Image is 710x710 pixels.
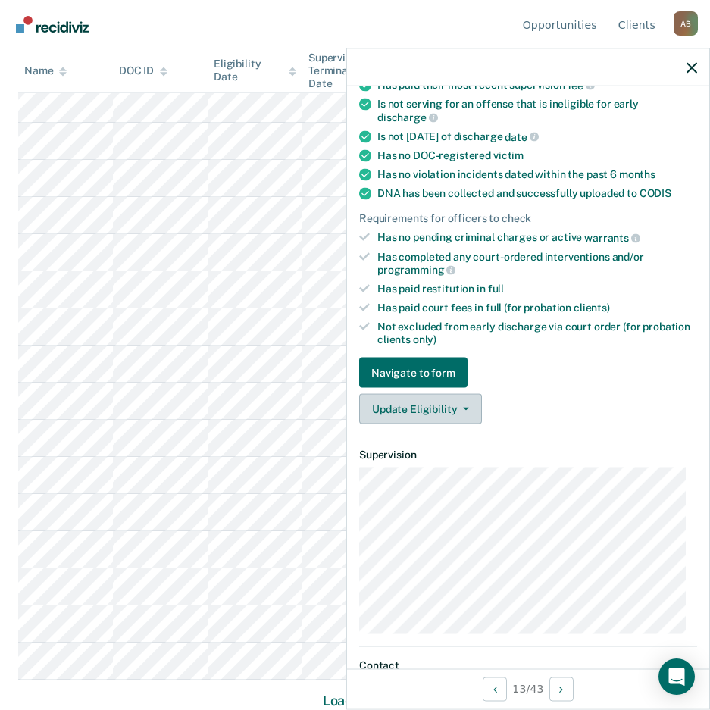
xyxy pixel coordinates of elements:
[549,677,574,701] button: Next Opportunity
[119,64,167,77] div: DOC ID
[505,130,538,142] span: date
[574,301,610,313] span: clients)
[488,283,504,295] span: full
[658,658,695,695] div: Open Intercom Messenger
[347,668,709,708] div: 13 / 43
[308,52,391,89] div: Supervision Termination Date
[377,320,697,346] div: Not excluded from early discharge via court order (for probation clients
[674,11,698,36] button: Profile dropdown button
[16,16,89,33] img: Recidiviz
[318,692,392,710] button: Load more
[377,231,697,245] div: Has no pending criminal charges or active
[413,333,436,345] span: only)
[377,149,697,162] div: Has no DOC-registered
[483,677,507,701] button: Previous Opportunity
[377,283,697,296] div: Has paid restitution in
[359,212,697,225] div: Requirements for officers to check
[359,358,697,388] a: Navigate to form link
[377,98,697,124] div: Is not serving for an offense that is ineligible for early
[584,231,640,243] span: warrants
[377,130,697,143] div: Is not [DATE] of discharge
[493,149,524,161] span: victim
[214,58,296,83] div: Eligibility Date
[377,111,438,123] span: discharge
[377,187,697,200] div: DNA has been collected and successfully uploaded to
[377,168,697,181] div: Has no violation incidents dated within the past 6
[359,358,468,388] button: Navigate to form
[359,394,482,424] button: Update Eligibility
[674,11,698,36] div: A B
[377,301,697,314] div: Has paid court fees in full (for probation
[640,187,671,199] span: CODIS
[359,658,697,671] dt: Contact
[619,168,655,180] span: months
[377,250,697,276] div: Has completed any court-ordered interventions and/or
[377,264,455,276] span: programming
[24,64,67,77] div: Name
